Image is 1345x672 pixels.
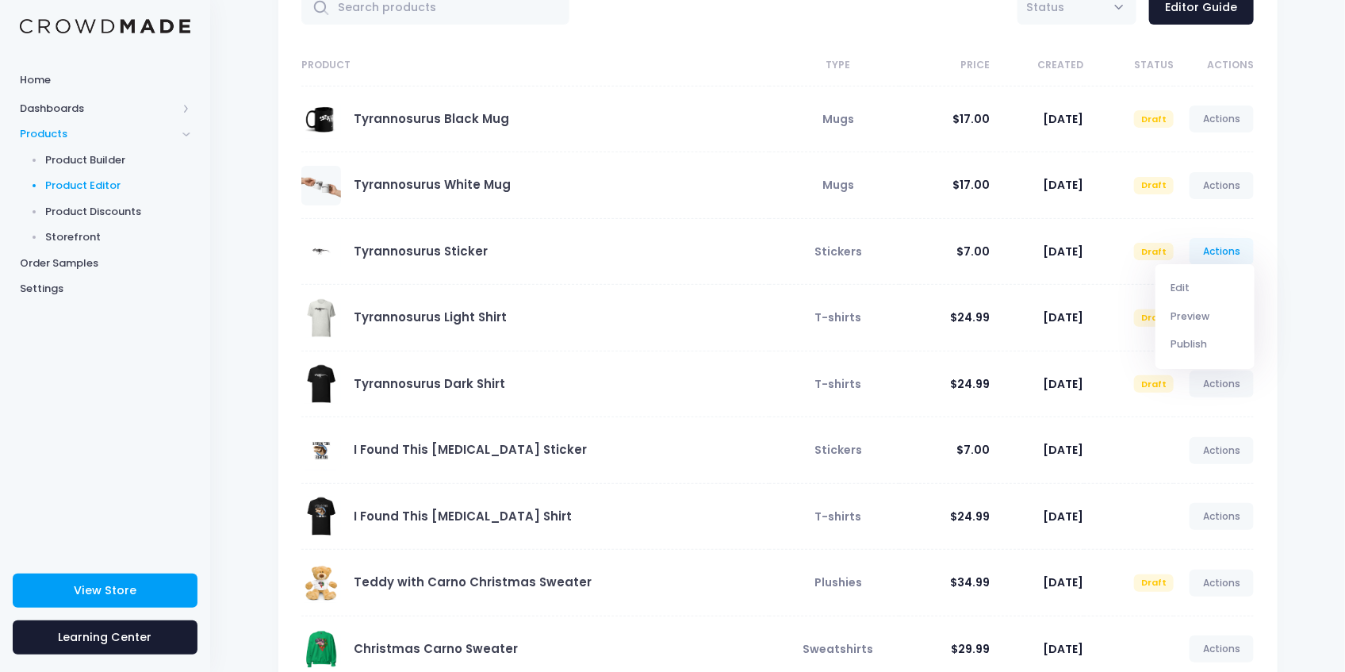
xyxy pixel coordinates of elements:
a: Edit [1163,275,1247,302]
th: Product: activate to sort column ascending [301,45,769,86]
span: Draft [1134,574,1174,592]
a: Actions [1190,371,1255,397]
a: Publish [1163,331,1247,359]
a: Actions [1190,437,1255,464]
span: $17.00 [952,111,990,127]
span: $7.00 [956,442,990,458]
span: $17.00 [952,177,990,193]
a: Tyrannosurus Sticker [354,243,488,259]
a: Preview [1163,302,1247,330]
span: T-shirts [814,376,861,392]
span: [DATE] [1044,309,1084,325]
span: Sweatshirts [803,641,873,657]
th: Type: activate to sort column ascending [769,45,900,86]
th: Actions: activate to sort column ascending [1174,45,1254,86]
span: Stickers [814,442,862,458]
img: Logo [20,19,190,34]
span: [DATE] [1044,244,1084,259]
span: T-shirts [814,309,861,325]
span: $24.99 [950,376,990,392]
th: Status: activate to sort column ascending [1084,45,1174,86]
a: Actions [1190,570,1255,597]
span: Product Discounts [46,204,191,220]
span: Storefront [46,229,191,245]
span: View Store [74,582,136,598]
a: Teddy with Carno Christmas Sweater [354,574,592,590]
span: $7.00 [956,244,990,259]
a: I Found This [MEDICAL_DATA] Shirt [354,508,572,524]
span: $24.99 [950,309,990,325]
a: View Store [13,574,197,608]
span: $34.99 [950,574,990,590]
span: [DATE] [1044,574,1084,590]
span: [DATE] [1044,376,1084,392]
span: [DATE] [1044,641,1084,657]
a: Tyrannosurus White Mug [354,176,511,193]
a: Actions [1190,503,1255,530]
a: Tyrannosurus Black Mug [354,110,509,127]
span: [DATE] [1044,177,1084,193]
a: Actions [1190,106,1255,132]
span: Draft [1134,110,1174,128]
span: T-shirts [814,509,861,524]
span: Mugs [822,111,854,127]
span: Product Editor [46,178,191,194]
span: $24.99 [950,509,990,524]
span: Order Samples [20,255,190,271]
a: Learning Center [13,620,197,655]
span: [DATE] [1044,442,1084,458]
a: Tyrannosurus Dark Shirt [354,375,505,392]
a: Actions [1190,238,1255,265]
span: Draft [1134,243,1174,260]
span: Home [20,72,190,88]
span: $29.99 [951,641,990,657]
span: Draft [1134,177,1174,194]
span: Dashboards [20,101,177,117]
a: Tyrannosurus Light Shirt [354,309,507,325]
span: Settings [20,281,190,297]
a: Christmas Carno Sweater [354,640,518,657]
th: Created: activate to sort column ascending [990,45,1083,86]
a: Actions [1190,172,1255,199]
span: Plushies [814,574,862,590]
th: Price: activate to sort column ascending [899,45,990,86]
span: [DATE] [1044,111,1084,127]
a: I Found This [MEDICAL_DATA] Sticker [354,441,587,458]
span: Stickers [814,244,862,259]
span: Learning Center [59,629,152,645]
span: Product Builder [46,152,191,168]
span: Mugs [822,177,854,193]
span: Draft [1134,309,1174,327]
span: [DATE] [1044,509,1084,524]
a: Actions [1190,636,1255,662]
span: Products [20,126,177,142]
span: Draft [1134,375,1174,393]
